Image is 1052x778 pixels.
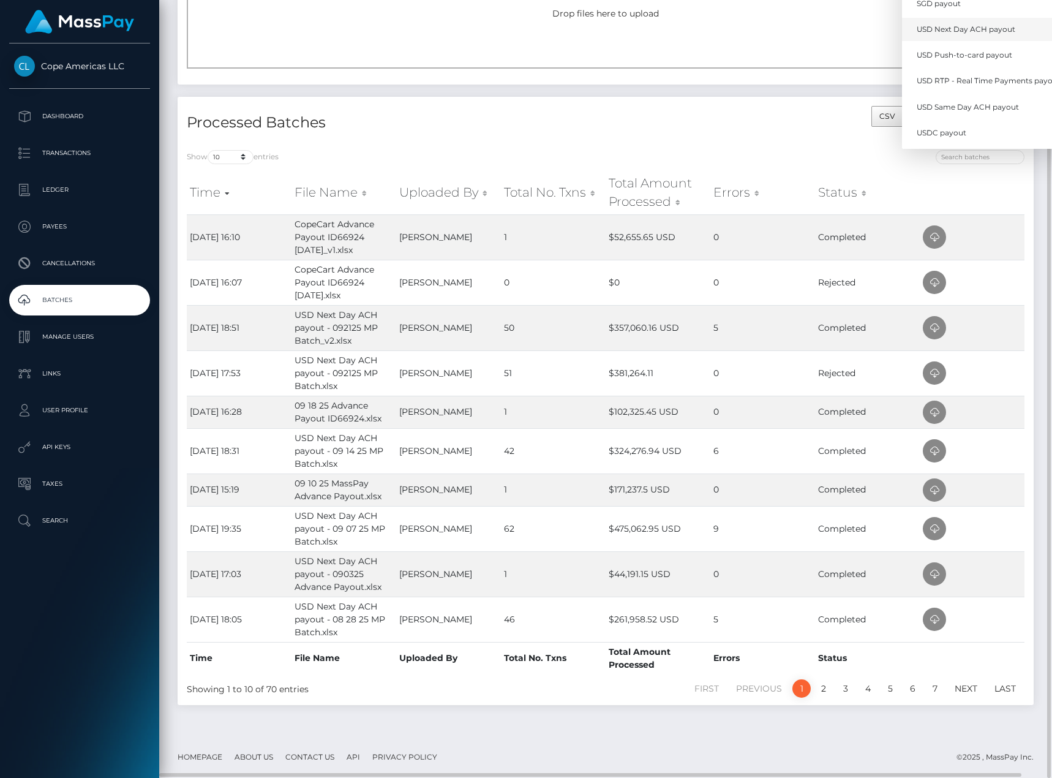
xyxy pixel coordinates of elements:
[871,106,904,127] button: CSV
[917,102,1019,113] span: USD Same Day ACH payout
[815,350,920,396] td: Rejected
[9,395,150,426] a: User Profile
[501,171,606,214] th: Total No. Txns: activate to sort column ascending
[396,350,501,396] td: [PERSON_NAME]
[14,181,145,199] p: Ledger
[815,214,920,260] td: Completed
[710,506,815,551] td: 9
[187,112,596,134] h4: Processed Batches
[606,551,710,597] td: $44,191.15 USD
[859,679,877,698] a: 4
[710,171,815,214] th: Errors: activate to sort column ascending
[187,171,291,214] th: Time: activate to sort column ascending
[396,597,501,642] td: [PERSON_NAME]
[917,24,1015,35] span: USD Next Day ACH payout
[187,551,291,597] td: [DATE] 17:03
[187,428,291,474] td: [DATE] 18:31
[9,469,150,499] a: Taxes
[552,8,659,19] span: Drop files here to upload
[187,678,525,696] div: Showing 1 to 10 of 70 entries
[9,285,150,315] a: Batches
[815,597,920,642] td: Completed
[710,551,815,597] td: 0
[815,551,920,597] td: Completed
[815,305,920,350] td: Completed
[710,428,815,474] td: 6
[9,248,150,279] a: Cancellations
[815,474,920,506] td: Completed
[606,350,710,396] td: $381,264.11
[9,322,150,352] a: Manage Users
[14,291,145,309] p: Batches
[9,432,150,463] a: API Keys
[187,474,291,506] td: [DATE] 15:19
[291,214,396,260] td: CopeCart Advance Payout ID66924 [DATE]_v1.xlsx
[187,642,291,674] th: Time
[903,679,922,698] a: 6
[396,260,501,305] td: [PERSON_NAME]
[9,101,150,132] a: Dashboard
[501,305,606,350] td: 50
[396,305,501,350] td: [PERSON_NAME]
[501,260,606,305] td: 0
[187,214,291,260] td: [DATE] 16:10
[936,150,1024,164] input: Search batches
[291,305,396,350] td: USD Next Day ACH payout - 092125 MP Batch_v2.xlsx
[501,597,606,642] td: 46
[606,597,710,642] td: $261,958.52 USD
[14,401,145,420] p: User Profile
[396,214,501,260] td: [PERSON_NAME]
[815,642,920,674] th: Status
[25,10,134,34] img: MassPay Logo
[291,428,396,474] td: USD Next Day ACH payout - 09 14 25 MP Batch.xlsx
[230,747,278,766] a: About Us
[9,138,150,168] a: Transactions
[187,260,291,305] td: [DATE] 16:07
[291,350,396,396] td: USD Next Day ACH payout - 092125 MP Batch.xlsx
[815,506,920,551] td: Completed
[988,679,1023,698] a: Last
[815,396,920,428] td: Completed
[291,396,396,428] td: 09 18 25 Advance Payout ID66924.xlsx
[501,350,606,396] td: 51
[792,679,811,698] a: 1
[14,438,145,456] p: API Keys
[396,428,501,474] td: [PERSON_NAME]
[606,474,710,506] td: $171,237.5 USD
[280,747,339,766] a: Contact Us
[879,111,895,121] span: CSV
[710,474,815,506] td: 0
[710,597,815,642] td: 5
[291,474,396,506] td: 09 10 25 MassPay Advance Payout.xlsx
[710,305,815,350] td: 5
[291,506,396,551] td: USD Next Day ACH payout - 09 07 25 MP Batch.xlsx
[501,551,606,597] td: 1
[291,171,396,214] th: File Name: activate to sort column ascending
[14,364,145,383] p: Links
[501,396,606,428] td: 1
[606,171,710,214] th: Total Amount Processed: activate to sort column ascending
[948,679,984,698] a: Next
[606,396,710,428] td: $102,325.45 USD
[291,260,396,305] td: CopeCart Advance Payout ID66924 [DATE].xlsx
[396,551,501,597] td: [PERSON_NAME]
[501,214,606,260] td: 1
[710,642,815,674] th: Errors
[14,107,145,126] p: Dashboard
[9,358,150,389] a: Links
[14,56,35,77] img: Cope Americas LLC
[9,175,150,205] a: Ledger
[501,642,606,674] th: Total No. Txns
[187,396,291,428] td: [DATE] 16:28
[956,750,1043,764] div: © 2025 , MassPay Inc.
[606,214,710,260] td: $52,655.65 USD
[710,214,815,260] td: 0
[501,506,606,551] td: 62
[14,254,145,273] p: Cancellations
[9,505,150,536] a: Search
[187,305,291,350] td: [DATE] 18:51
[208,150,254,164] select: Showentries
[187,350,291,396] td: [DATE] 17:53
[606,260,710,305] td: $0
[815,171,920,214] th: Status: activate to sort column ascending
